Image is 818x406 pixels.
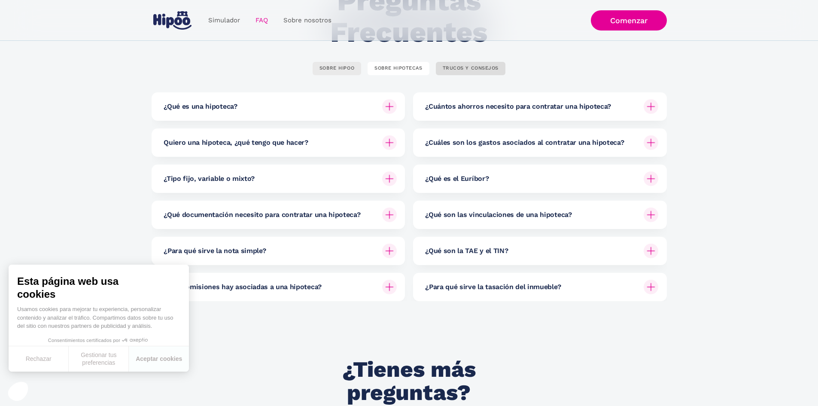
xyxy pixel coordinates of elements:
[164,210,360,220] h6: ¿Qué documentación necesito para contratar una hipoteca?
[152,8,194,33] a: home
[164,102,237,111] h6: ¿Qué es una hipoteca?
[164,282,322,292] h6: ¿Qué comisiones hay asociadas a una hipoteca?
[276,12,339,29] a: Sobre nosotros
[425,282,561,292] h6: ¿Para qué sirve la tasación del inmueble?
[164,246,266,256] h6: ¿Para qué sirve la nota simple?
[164,138,308,147] h6: Quiero una hipoteca, ¿qué tengo que hacer?
[591,10,667,31] a: Comenzar
[248,12,276,29] a: FAQ
[164,174,255,183] h6: ¿Tipo fijo, variable o mixto?
[425,174,489,183] h6: ¿Qué es el Euríbor?
[425,210,572,220] h6: ¿Qué son las vinculaciones de una hipoteca?
[310,358,508,404] h1: ¿Tienes más preguntas?
[425,102,611,111] h6: ¿Cuántos ahorros necesito para contratar una hipoteca?
[374,65,422,72] div: SOBRE HIPOTECAS
[443,65,499,72] div: TRUCOS Y CONSEJOS
[201,12,248,29] a: Simulador
[425,138,624,147] h6: ¿Cuáles son los gastos asociados al contratar una hipoteca?
[319,65,354,72] div: SOBRE HIPOO
[425,246,508,256] h6: ¿Qué son la TAE y el TIN?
